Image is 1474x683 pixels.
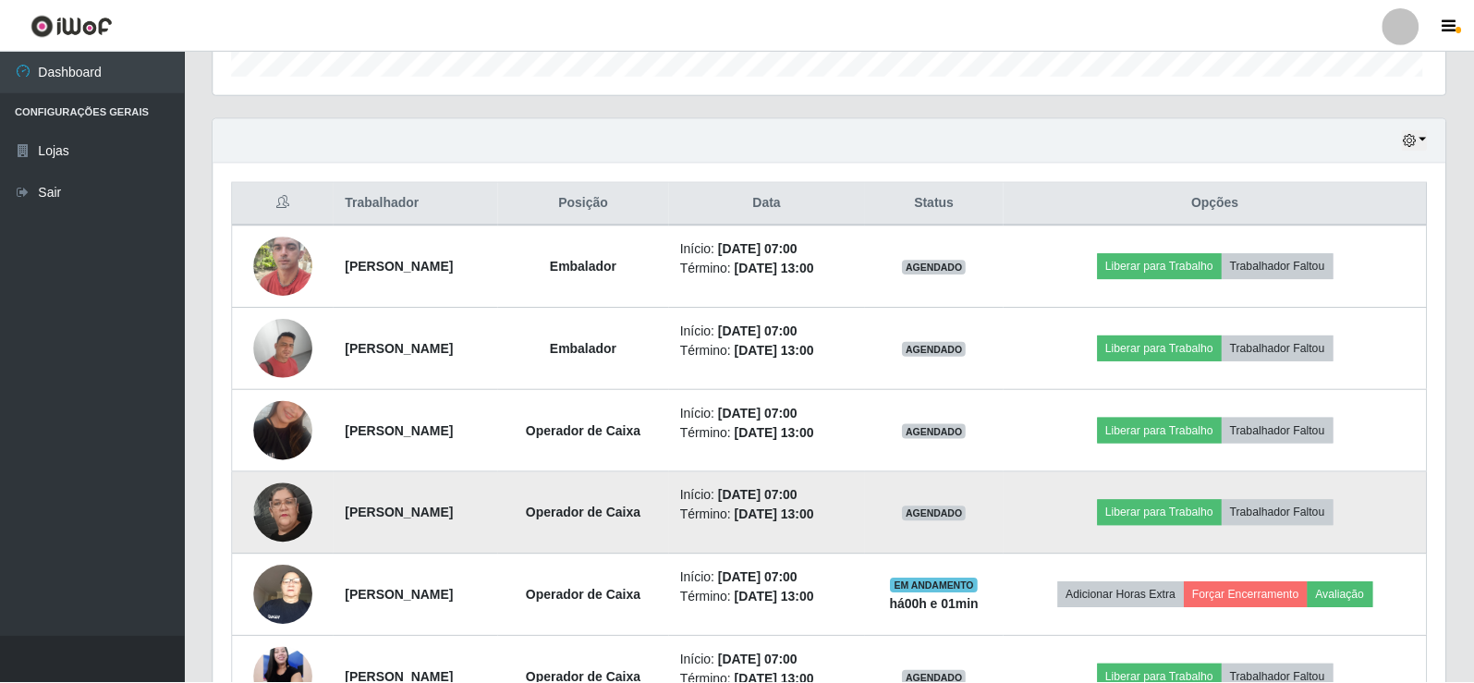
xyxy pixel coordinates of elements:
[1061,582,1188,608] button: Adicionar Horas Extra
[671,182,867,226] th: Data
[346,259,454,274] strong: [PERSON_NAME]
[254,555,313,634] img: 1723623614898.jpeg
[682,651,856,670] li: Início:
[1188,582,1311,608] button: Forçar Encerramento
[892,597,981,612] strong: há 00 h e 01 min
[528,506,643,520] strong: Operador de Caixa
[254,447,313,579] img: 1744410573389.jpeg
[720,488,799,503] time: [DATE] 07:00
[905,506,969,521] span: AGENDADO
[720,323,799,338] time: [DATE] 07:00
[254,378,313,483] img: 1730602646133.jpeg
[720,241,799,256] time: [DATE] 07:00
[905,342,969,357] span: AGENDADO
[682,588,856,607] li: Término:
[737,590,816,604] time: [DATE] 13:00
[682,568,856,588] li: Início:
[346,423,454,438] strong: [PERSON_NAME]
[254,226,313,305] img: 1745337138918.jpeg
[335,182,498,226] th: Trabalhador
[893,579,981,593] span: EM ANDAMENTO
[737,261,816,275] time: [DATE] 13:00
[1101,335,1225,361] button: Liberar para Trabalho
[499,182,671,226] th: Posição
[737,343,816,358] time: [DATE] 13:00
[737,425,816,440] time: [DATE] 13:00
[1006,182,1431,226] th: Opções
[905,260,969,274] span: AGENDADO
[682,239,856,259] li: Início:
[1101,500,1225,526] button: Liberar para Trabalho
[528,423,643,438] strong: Operador de Caixa
[867,182,1006,226] th: Status
[346,506,454,520] strong: [PERSON_NAME]
[682,423,856,443] li: Término:
[1225,253,1337,279] button: Trabalhador Faltou
[1225,500,1337,526] button: Trabalhador Faltou
[720,570,799,585] time: [DATE] 07:00
[1311,582,1377,608] button: Avaliação
[346,588,454,603] strong: [PERSON_NAME]
[720,653,799,667] time: [DATE] 07:00
[737,507,816,522] time: [DATE] 13:00
[682,259,856,278] li: Término:
[1225,418,1337,444] button: Trabalhador Faltou
[682,322,856,341] li: Início:
[720,406,799,421] time: [DATE] 07:00
[552,259,618,274] strong: Embalador
[905,424,969,439] span: AGENDADO
[346,341,454,356] strong: [PERSON_NAME]
[1101,253,1225,279] button: Liberar para Trabalho
[1225,335,1337,361] button: Trabalhador Faltou
[682,506,856,525] li: Término:
[254,319,313,378] img: 1710898857944.jpeg
[1101,418,1225,444] button: Liberar para Trabalho
[30,14,113,37] img: CoreUI Logo
[682,404,856,423] li: Início:
[528,588,643,603] strong: Operador de Caixa
[682,486,856,506] li: Início:
[552,341,618,356] strong: Embalador
[682,341,856,360] li: Término:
